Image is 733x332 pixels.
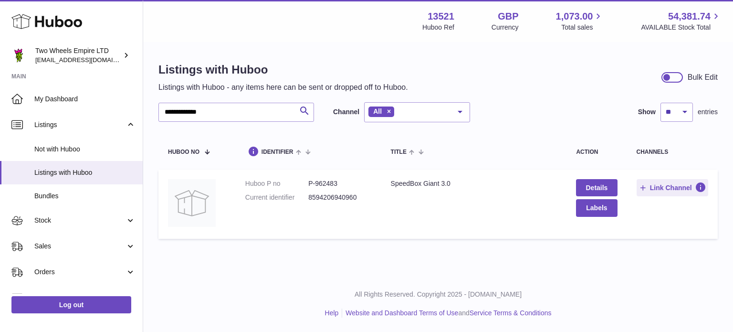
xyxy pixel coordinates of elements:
[34,95,136,104] span: My Dashboard
[498,10,518,23] strong: GBP
[325,309,339,317] a: Help
[11,296,131,313] a: Log out
[470,309,552,317] a: Service Terms & Conditions
[641,23,722,32] span: AVAILABLE Stock Total
[698,107,718,117] span: entries
[668,10,711,23] span: 54,381.74
[245,179,308,188] dt: Huboo P no
[556,10,604,32] a: 1,073.00 Total sales
[308,179,371,188] dd: P-962483
[35,46,121,64] div: Two Wheels Empire LTD
[34,120,126,129] span: Listings
[373,107,382,115] span: All
[308,193,371,202] dd: 8594206940960
[34,268,126,277] span: Orders
[34,242,126,251] span: Sales
[638,107,656,117] label: Show
[556,10,593,23] span: 1,073.00
[637,179,709,196] button: Link Channel
[428,10,454,23] strong: 13521
[34,168,136,177] span: Listings with Huboo
[342,309,551,318] li: and
[641,10,722,32] a: 54,381.74 AVAILABLE Stock Total
[34,192,136,201] span: Bundles
[333,107,359,117] label: Channel
[650,183,692,192] span: Link Channel
[262,149,293,155] span: identifier
[151,290,725,299] p: All Rights Reserved. Copyright 2025 - [DOMAIN_NAME]
[168,149,199,155] span: Huboo no
[34,293,136,302] span: Usage
[391,179,557,188] div: SpeedBox Giant 3.0
[346,309,458,317] a: Website and Dashboard Terms of Use
[688,72,718,83] div: Bulk Edit
[576,179,617,196] a: Details
[561,23,604,32] span: Total sales
[158,62,408,77] h1: Listings with Huboo
[637,149,709,155] div: channels
[168,179,216,227] img: SpeedBox Giant 3.0
[576,199,617,216] button: Labels
[34,216,126,225] span: Stock
[245,193,308,202] dt: Current identifier
[11,48,26,63] img: internalAdmin-13521@internal.huboo.com
[391,149,407,155] span: title
[35,56,140,64] span: [EMAIL_ADDRESS][DOMAIN_NAME]
[576,149,617,155] div: action
[158,82,408,93] p: Listings with Huboo - any items here can be sent or dropped off to Huboo.
[422,23,454,32] div: Huboo Ref
[492,23,519,32] div: Currency
[34,145,136,154] span: Not with Huboo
